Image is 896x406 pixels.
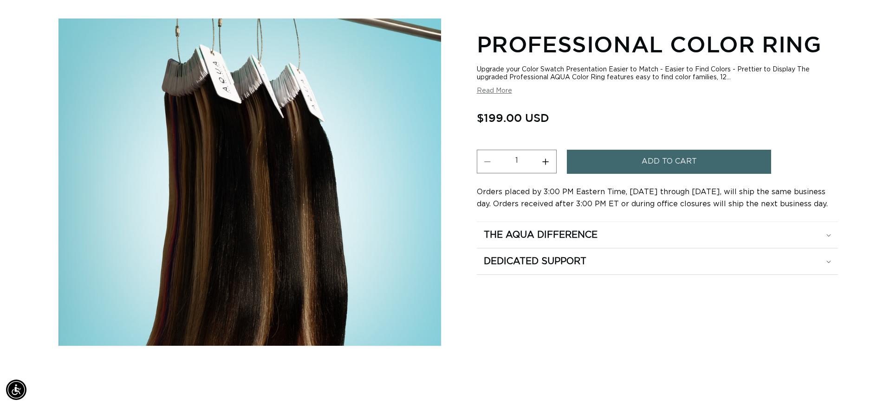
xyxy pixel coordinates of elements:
[642,150,697,173] span: Add to cart
[477,30,838,58] h1: Professional Color Ring
[567,150,771,173] button: Add to cart
[477,248,838,274] summary: Dedicated Support
[477,87,512,95] button: Read More
[477,188,828,208] span: Orders placed by 3:00 PM Eastern Time, [DATE] through [DATE], will ship the same business day. Or...
[477,109,549,127] span: $199.00 USD
[6,380,26,400] div: Accessibility Menu
[484,255,586,267] h2: Dedicated Support
[477,222,838,248] summary: The Aqua Difference
[58,18,442,346] media-gallery: Gallery Viewer
[484,229,597,241] h2: The Aqua Difference
[477,66,838,82] div: Upgrade your Color Swatch Presentation Easier to Match - Easier to Find Colors - Prettier to Disp...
